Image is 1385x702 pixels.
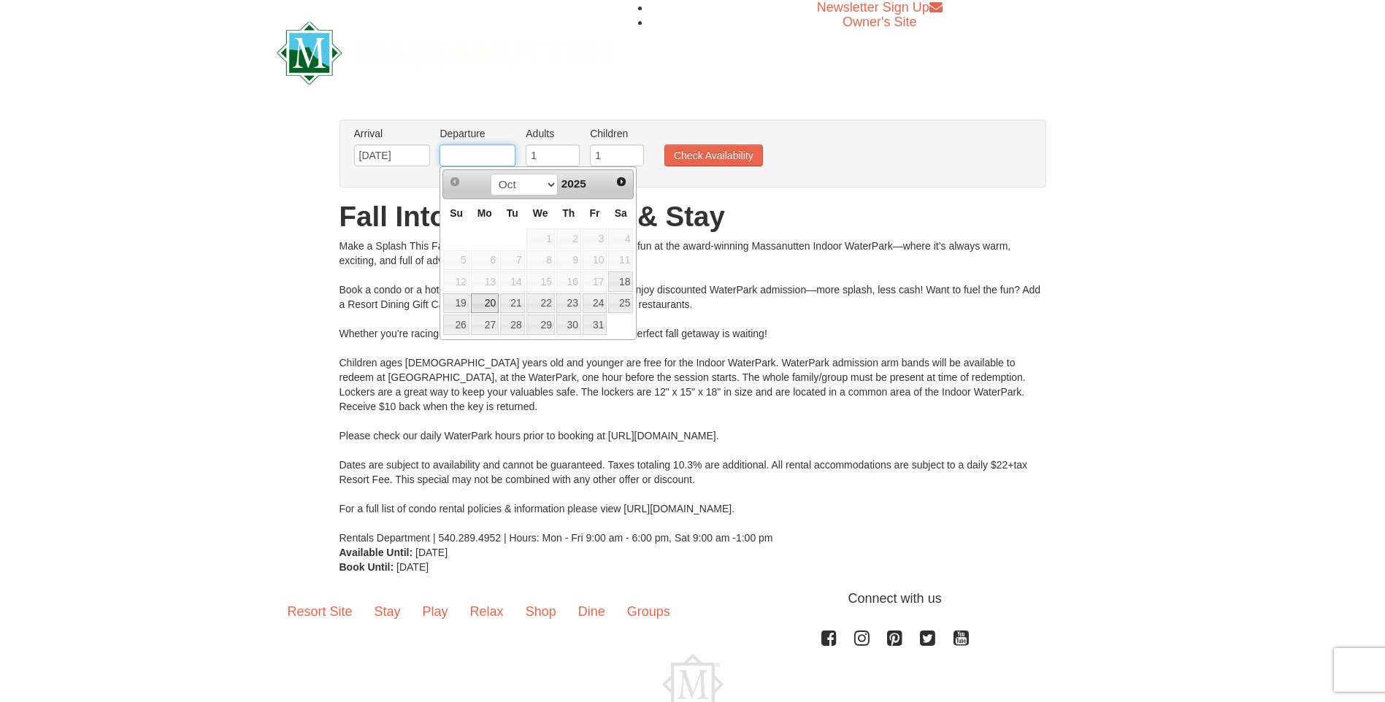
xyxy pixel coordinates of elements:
td: available [582,250,608,271]
td: available [470,271,499,293]
td: available [556,250,582,271]
span: 12 [443,271,469,292]
td: available [499,314,526,336]
a: Owner's Site [843,15,916,29]
span: Sunday [450,207,463,219]
span: 17 [583,271,607,292]
td: available [582,228,608,250]
span: [DATE] [415,547,448,558]
img: Massanutten Resort Logo [277,21,611,85]
span: Prev [449,176,461,188]
a: 28 [500,315,525,335]
td: available [499,293,526,315]
span: 6 [471,250,499,271]
span: 2 [556,228,581,249]
td: available [526,250,556,271]
a: Dine [567,589,616,634]
span: 10 [583,250,607,271]
td: available [442,250,469,271]
a: Massanutten Resort [277,34,611,68]
span: 7 [500,250,525,271]
span: 5 [443,250,469,271]
span: 13 [471,271,499,292]
td: available [442,271,469,293]
strong: Available Until: [339,547,413,558]
span: 2025 [561,177,586,190]
td: available [526,314,556,336]
a: Groups [616,589,681,634]
a: Prev [445,171,465,192]
a: Shop [515,589,567,634]
td: available [526,271,556,293]
a: 24 [583,293,607,314]
td: available [526,293,556,315]
td: available [556,228,582,250]
a: 31 [583,315,607,335]
span: Wednesday [533,207,548,219]
td: available [526,228,556,250]
span: 3 [583,228,607,249]
td: available [442,314,469,336]
label: Adults [526,126,580,141]
a: Resort Site [277,589,364,634]
a: 27 [471,315,499,335]
a: 20 [471,293,499,314]
div: Make a Splash This Fall at [GEOGRAPHIC_DATA]! Jump into fall fun at the award-winning Massanutten... [339,239,1046,545]
span: 15 [526,271,555,292]
a: 19 [443,293,469,314]
p: Connect with us [277,589,1109,609]
span: 9 [556,250,581,271]
span: 16 [556,271,581,292]
td: available [607,293,634,315]
a: 18 [608,271,633,292]
span: 8 [526,250,555,271]
span: Next [615,176,627,188]
a: Relax [459,589,515,634]
td: available [582,271,608,293]
label: Arrival [354,126,430,141]
span: Friday [589,207,599,219]
a: Stay [364,589,412,634]
span: 4 [608,228,633,249]
td: available [582,293,608,315]
td: available [499,250,526,271]
a: Play [412,589,459,634]
label: Departure [440,126,515,141]
a: Next [612,171,632,192]
a: 25 [608,293,633,314]
a: 30 [556,315,581,335]
td: available [556,293,582,315]
td: available [442,293,469,315]
td: available [582,314,608,336]
a: 26 [443,315,469,335]
a: 22 [526,293,555,314]
td: available [556,314,582,336]
td: available [499,271,526,293]
span: 1 [526,228,555,249]
span: Saturday [615,207,627,219]
span: Monday [477,207,492,219]
td: available [607,228,634,250]
strong: Book Until: [339,561,394,573]
span: [DATE] [396,561,429,573]
h1: Fall Into Fun – Splash & Stay [339,202,1046,231]
a: 23 [556,293,581,314]
span: Thursday [562,207,575,219]
span: 11 [608,250,633,271]
td: available [470,250,499,271]
span: 14 [500,271,525,292]
span: Tuesday [507,207,518,219]
a: 21 [500,293,525,314]
td: available [556,271,582,293]
td: available [607,250,634,271]
td: available [470,314,499,336]
td: available [470,293,499,315]
td: available [607,271,634,293]
label: Children [590,126,644,141]
button: Check Availability [664,144,763,166]
a: 29 [526,315,555,335]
